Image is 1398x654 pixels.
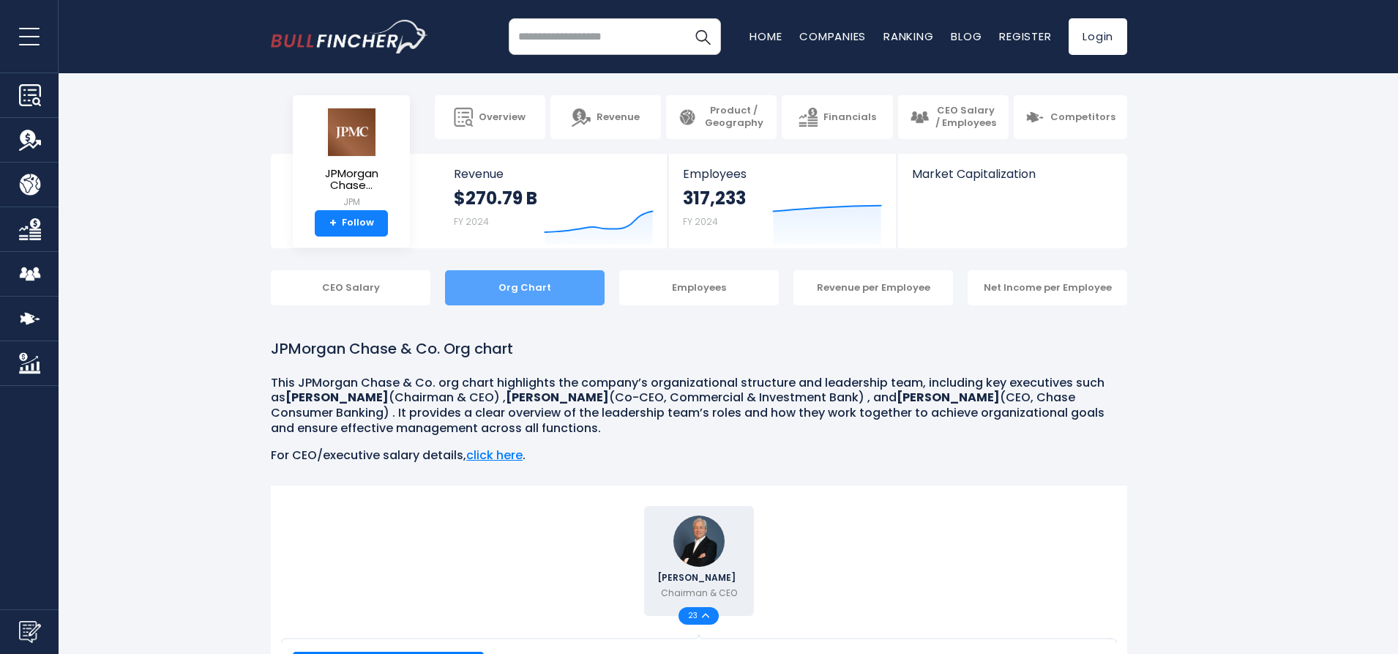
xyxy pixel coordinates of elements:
a: Companies [799,29,866,44]
div: CEO Salary [271,270,430,305]
a: Register [999,29,1051,44]
a: Market Capitalization [897,154,1126,206]
strong: $270.79 B [454,187,537,209]
a: Blog [951,29,982,44]
span: Product / Geography [703,105,765,130]
div: Revenue per Employee [793,270,953,305]
a: JPMorgan Chase... JPM [304,107,399,210]
a: Product / Geography [666,95,777,139]
span: Revenue [454,167,654,181]
a: Home [750,29,782,44]
small: JPM [304,196,398,209]
span: Overview [479,111,526,124]
div: Employees [619,270,779,305]
span: Financials [823,111,876,124]
a: Jamie Dimon [PERSON_NAME] Chairman & CEO 23 [644,506,754,616]
span: Revenue [597,111,640,124]
img: Jamie Dimon [673,516,725,567]
a: Ranking [883,29,933,44]
b: [PERSON_NAME] [285,389,389,406]
div: Net Income per Employee [968,270,1127,305]
a: Login [1069,18,1127,55]
span: [PERSON_NAME] [657,573,740,582]
span: 23 [688,612,702,620]
strong: + [329,217,337,230]
span: Employees [683,167,881,181]
strong: 317,233 [683,187,746,209]
p: For CEO/executive salary details, . [271,448,1127,464]
p: Chairman & CEO [661,587,737,600]
a: Overview [435,95,545,139]
a: click here [466,447,523,464]
button: Search [684,18,721,55]
span: Market Capitalization [912,167,1111,181]
b: [PERSON_NAME] [506,389,609,406]
a: CEO Salary / Employees [898,95,1009,139]
span: JPMorgan Chase... [304,168,398,192]
a: Employees 317,233 FY 2024 [668,154,896,248]
a: Revenue [550,95,661,139]
span: CEO Salary / Employees [935,105,997,130]
a: Go to homepage [271,20,428,53]
img: bullfincher logo [271,20,428,53]
a: Financials [782,95,892,139]
a: Revenue $270.79 B FY 2024 [439,154,668,248]
small: FY 2024 [683,215,718,228]
b: [PERSON_NAME] [897,389,1000,406]
span: Competitors [1050,111,1115,124]
small: FY 2024 [454,215,489,228]
a: +Follow [315,210,388,237]
p: This JPMorgan Chase & Co. org chart highlights the company’s organizational structure and leaders... [271,376,1127,436]
div: Org Chart [445,270,605,305]
a: Competitors [1014,95,1127,139]
h1: JPMorgan Chase & Co. Org chart [271,338,1127,360]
